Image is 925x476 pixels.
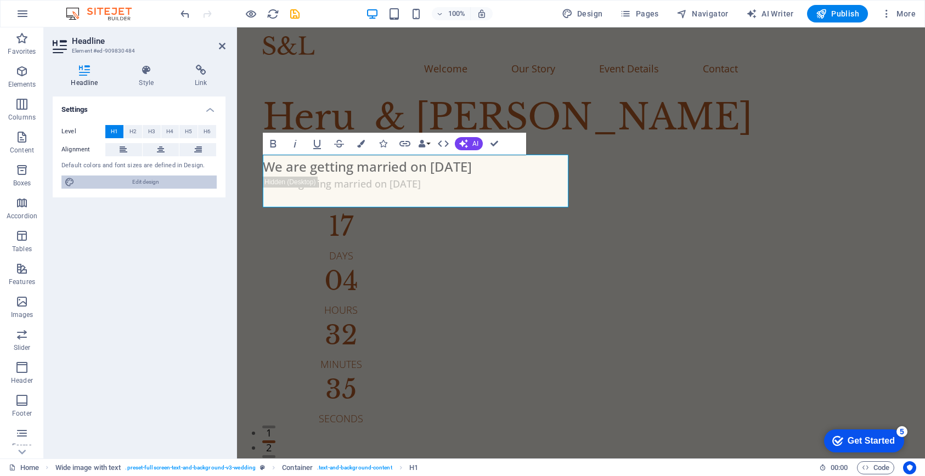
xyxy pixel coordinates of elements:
[433,133,454,155] button: HTML
[61,175,217,189] button: Edit design
[185,125,192,138] span: H5
[78,175,213,189] span: Edit design
[121,65,177,88] h4: Style
[557,5,607,22] button: Design
[11,376,33,385] p: Header
[317,461,392,474] span: . text-and-background-content
[55,461,121,474] span: Click to select. Double-click to edit
[676,8,729,19] span: Navigator
[204,125,211,138] span: H6
[161,125,179,138] button: H4
[9,277,35,286] p: Features
[63,7,145,20] img: Editor Logo
[746,8,794,19] span: AI Writer
[289,8,301,20] i: Save (Ctrl+S)
[455,137,483,150] button: AI
[55,461,418,474] nav: breadcrumb
[61,143,105,156] label: Alignment
[148,125,155,138] span: H3
[394,133,415,155] button: Link
[862,461,889,474] span: Code
[819,461,848,474] h6: Session time
[807,5,868,22] button: Publish
[857,461,894,474] button: Code
[198,125,216,138] button: H6
[877,5,920,22] button: More
[12,442,32,451] p: Forms
[266,7,279,20] button: reload
[111,125,118,138] span: H1
[12,245,32,253] p: Tables
[351,133,371,155] button: Colors
[742,5,798,22] button: AI Writer
[25,398,38,401] button: 1
[9,461,39,474] a: Click to cancel selection. Double-click to open Pages
[616,5,663,22] button: Pages
[448,7,466,20] h6: 100%
[557,5,607,22] div: Design (Ctrl+Alt+Y)
[72,36,225,46] h2: Headline
[329,133,349,155] button: Strikethrough
[53,65,121,88] h4: Headline
[307,133,328,155] button: Underline (Ctrl+U)
[260,464,265,471] i: This element is a customizable preset
[477,9,487,19] i: On resize automatically adjust zoom level to fit chosen device.
[125,461,256,474] span: . preset-fullscreen-text-and-background-v3-wedding
[7,212,37,220] p: Accordion
[562,8,603,19] span: Design
[9,5,89,29] div: Get Started 5 items remaining, 0% complete
[432,7,471,20] button: 100%
[25,428,38,430] button: 3
[61,161,217,171] div: Default colors and font sizes are defined in Design.
[672,5,733,22] button: Navigator
[472,140,478,147] span: AI
[25,413,38,416] button: 2
[129,125,137,138] span: H2
[12,409,32,418] p: Footer
[903,461,916,474] button: Usercentrics
[61,125,105,138] label: Level
[8,113,36,122] p: Columns
[13,179,31,188] p: Boxes
[124,125,142,138] button: H2
[178,7,191,20] button: undo
[8,47,36,56] p: Favorites
[263,133,284,155] button: Bold (Ctrl+B)
[8,80,36,89] p: Elements
[32,12,80,22] div: Get Started
[288,7,301,20] button: save
[72,46,204,56] h3: Element #ed-909830484
[416,133,432,155] button: Data Bindings
[282,461,313,474] span: Click to select. Double-click to edit
[838,463,840,472] span: :
[244,7,257,20] button: Click here to leave preview mode and continue editing
[881,8,916,19] span: More
[831,461,848,474] span: 00 00
[177,65,225,88] h4: Link
[143,125,161,138] button: H3
[620,8,658,19] span: Pages
[105,125,123,138] button: H1
[14,343,31,352] p: Slider
[409,461,418,474] span: Click to select. Double-click to edit
[81,2,92,13] div: 5
[179,8,191,20] i: Undo: Change menu items (Ctrl+Z)
[11,310,33,319] p: Images
[267,8,279,20] i: Reload page
[26,64,679,116] h1: Heru & [PERSON_NAME]
[53,97,225,116] h4: Settings
[10,146,34,155] p: Content
[166,125,173,138] span: H4
[179,125,198,138] button: H5
[285,133,306,155] button: Italic (Ctrl+I)
[816,8,859,19] span: Publish
[373,133,393,155] button: Icons
[484,133,505,155] button: Confirm (Ctrl+⏎)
